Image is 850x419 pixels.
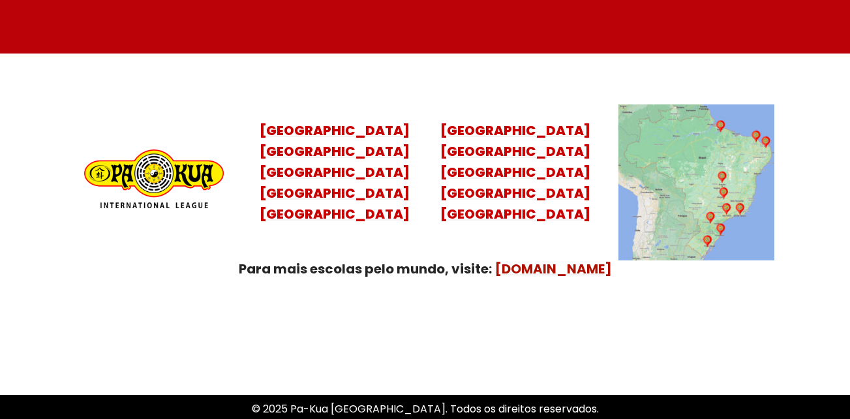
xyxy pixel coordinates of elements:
[239,260,492,278] strong: Para mais escolas pelo mundo, visite:
[260,121,410,223] a: [GEOGRAPHIC_DATA][GEOGRAPHIC_DATA][GEOGRAPHIC_DATA][GEOGRAPHIC_DATA][GEOGRAPHIC_DATA]
[260,121,410,140] mark: [GEOGRAPHIC_DATA]
[440,163,590,223] mark: [GEOGRAPHIC_DATA] [GEOGRAPHIC_DATA] [GEOGRAPHIC_DATA]
[53,400,797,418] p: © 2025 Pa-Kua [GEOGRAPHIC_DATA]. Todos os direitos reservados.
[440,121,590,223] a: [GEOGRAPHIC_DATA][GEOGRAPHIC_DATA][GEOGRAPHIC_DATA][GEOGRAPHIC_DATA][GEOGRAPHIC_DATA]
[260,142,410,223] mark: [GEOGRAPHIC_DATA] [GEOGRAPHIC_DATA] [GEOGRAPHIC_DATA] [GEOGRAPHIC_DATA]
[440,121,590,161] mark: [GEOGRAPHIC_DATA] [GEOGRAPHIC_DATA]
[53,342,797,377] p: Uma Escola de conhecimentos orientais para toda a família. Foco, habilidade concentração, conquis...
[495,260,612,278] a: [DOMAIN_NAME]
